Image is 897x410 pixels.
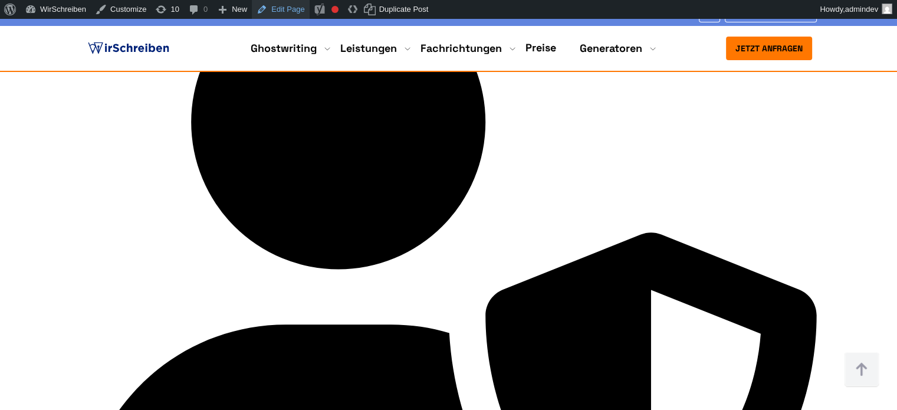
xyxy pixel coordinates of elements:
img: logo ghostwriter-österreich [86,40,172,57]
a: Preise [525,41,556,54]
img: button top [844,352,879,388]
span: admindev [845,5,878,14]
button: Jetzt anfragen [726,37,812,60]
a: Ghostwriting [251,41,317,55]
a: Generatoren [580,41,642,55]
a: Leistungen [340,41,397,55]
div: Focus keyphrase not set [331,6,339,13]
a: Fachrichtungen [420,41,502,55]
